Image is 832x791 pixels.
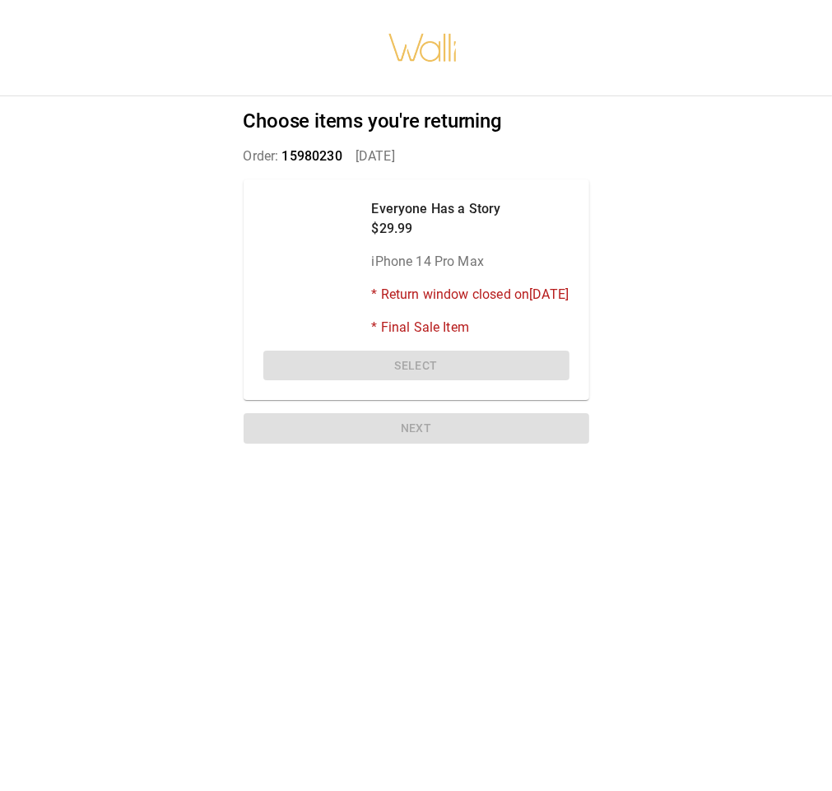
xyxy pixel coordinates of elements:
p: iPhone 14 Pro Max [372,252,569,272]
img: walli-inc.myshopify.com [388,12,458,83]
p: $29.99 [372,219,569,239]
p: Order: [DATE] [244,147,589,166]
span: 15980230 [282,148,342,164]
p: Everyone Has a Story [372,199,569,219]
p: * Return window closed on [DATE] [372,285,569,305]
p: * Final Sale Item [372,318,569,337]
h2: Choose items you're returning [244,109,589,133]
